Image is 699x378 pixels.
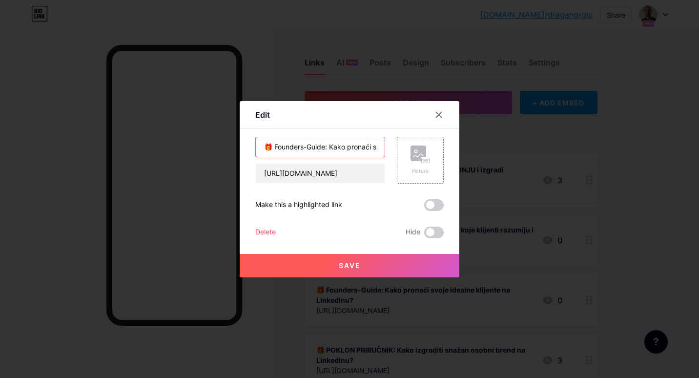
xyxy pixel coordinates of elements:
[255,227,276,238] div: Delete
[255,199,342,211] div: Make this a highlighted link
[240,254,459,277] button: Save
[406,227,420,238] span: Hide
[255,109,270,121] div: Edit
[339,261,361,270] span: Save
[411,168,430,175] div: Picture
[256,164,385,183] input: URL
[256,137,385,157] input: Title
